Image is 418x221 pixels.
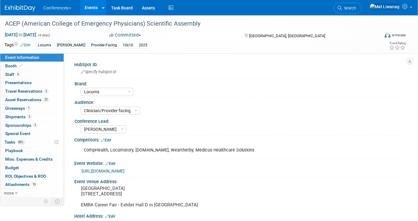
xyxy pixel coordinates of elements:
div: Hotel Address: [74,212,406,219]
div: Brand: [75,79,403,87]
span: to [18,32,23,37]
span: Event Information [5,55,39,60]
td: Personalize Event Tab Strip [41,198,51,205]
div: Event Rating [389,42,406,45]
a: Sponsorships3 [0,121,64,130]
a: Giveaways1 [0,104,64,112]
span: Shipments [5,114,32,119]
a: Misc. Expenses & Credits [0,155,64,163]
img: Format-Inperson.png [385,33,391,37]
div: Conference Lead: [75,117,403,124]
a: Event Information [0,53,64,62]
div: Event Format [346,32,406,41]
div: Locums [36,42,53,48]
td: Tags [5,42,30,49]
a: Presentations [0,79,64,87]
span: Asset Reservations [5,97,49,102]
a: Asset Reservations23 [0,96,64,104]
div: [PERSON_NAME] [55,42,87,48]
a: Attachments19 [0,180,64,189]
span: Giveaways [5,106,31,111]
div: ACEP (American College of Emergency Physicians) Scientific Assembly [3,18,372,29]
a: Travel Reservations3 [0,87,64,95]
a: more [0,189,64,197]
div: In-Person [392,33,406,37]
span: more [4,191,14,195]
a: Edit [20,43,30,47]
span: Playbook [5,148,23,153]
pre: [GEOGRAPHIC_DATA] [STREET_ADDRESS] EMRA Career Fair - Exhibit Hall D in [GEOGRAPHIC_DATA] [81,186,206,208]
img: Mel Liwanag [370,3,400,10]
i: Booth reservation complete [19,64,23,67]
span: 23 [43,97,49,102]
span: 85% [17,140,25,144]
span: Staff [5,72,20,77]
a: Edit [105,162,115,166]
div: HubSpot ID: [74,60,406,68]
a: Special Event [0,130,64,138]
div: Competitors: [74,135,406,143]
span: 3 [44,89,48,94]
span: Sponsorships [5,123,37,128]
span: Booth [5,63,24,68]
a: Edit [105,214,115,219]
a: Tasks85% [0,138,64,146]
div: 2025 [137,42,149,48]
div: Event Website: [74,159,406,167]
div: CompHealth, Locumstory, [DOMAIN_NAME], Weartherby, Medicus Healthcare Solutions [79,144,341,156]
a: Edit [101,138,111,142]
a: Budget [0,164,64,172]
div: Provider-Facing [89,42,119,48]
span: 3 [27,114,32,119]
span: Attachments [5,182,37,187]
a: Shipments3 [0,113,64,121]
span: Specify hubspot id [81,70,116,74]
span: ROI, Objectives & ROO [5,174,46,179]
span: Special Event [5,131,30,136]
span: Travel Reservations [5,89,48,94]
span: [DATE] [DATE] [5,32,37,37]
span: Tasks [5,140,25,144]
span: 19 [31,182,37,187]
a: Booth [0,62,64,70]
div: Event Venue Address: [74,177,406,185]
span: [GEOGRAPHIC_DATA], [GEOGRAPHIC_DATA] [249,34,325,38]
span: 3 [33,123,37,127]
span: Budget [5,165,19,170]
div: Audience: [75,98,403,105]
a: ROI, Objectives & ROO [0,172,64,180]
span: Misc. Expenses & Credits [5,157,53,162]
button: Committed [107,32,143,38]
td: Toggle Event Tabs [51,198,64,205]
a: Search [334,3,362,13]
a: [URL][DOMAIN_NAME] [82,169,125,173]
img: ExhibitDay [5,5,35,11]
span: Presentations [5,80,32,85]
span: 6 [16,72,20,77]
div: 10x10 [121,42,135,48]
a: Staff6 [0,70,64,79]
span: (4 days) [37,33,50,37]
span: 1 [26,106,31,110]
span: Search [342,6,356,10]
a: Playbook [0,147,64,155]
